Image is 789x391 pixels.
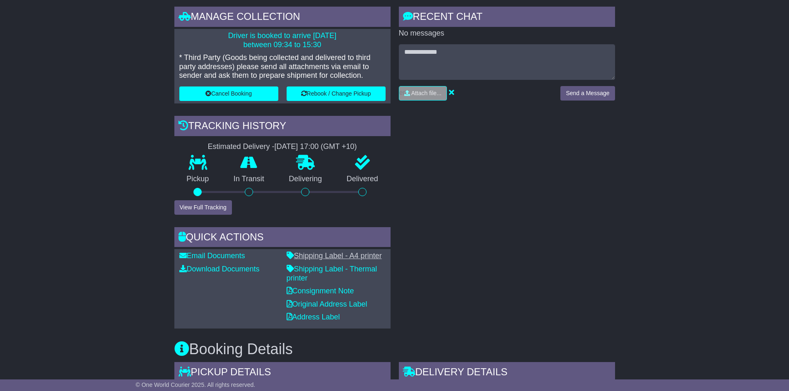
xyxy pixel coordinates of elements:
h3: Booking Details [174,341,615,357]
a: Download Documents [179,265,260,273]
a: Email Documents [179,252,245,260]
p: Delivering [277,175,335,184]
a: Shipping Label - A4 printer [287,252,382,260]
div: Delivery Details [399,362,615,384]
div: Estimated Delivery - [174,142,391,151]
div: RECENT CHAT [399,7,615,29]
p: Pickup [174,175,222,184]
p: Delivered [334,175,391,184]
button: Send a Message [560,86,615,101]
p: In Transit [221,175,277,184]
button: View Full Tracking [174,200,232,215]
div: Manage collection [174,7,391,29]
a: Consignment Note [287,287,354,295]
p: No messages [399,29,615,38]
div: Pickup Details [174,362,391,384]
button: Rebook / Change Pickup [287,86,386,101]
a: Address Label [287,313,340,321]
p: Driver is booked to arrive [DATE] between 09:34 to 15:30 [179,31,386,49]
button: Cancel Booking [179,86,278,101]
span: © One World Courier 2025. All rights reserved. [136,381,256,388]
p: * Third Party (Goods being collected and delivered to third party addresses) please send all atta... [179,53,386,80]
div: Quick Actions [174,227,391,249]
a: Shipping Label - Thermal printer [287,265,377,282]
div: Tracking history [174,116,391,138]
a: Original Address Label [287,300,367,308]
div: [DATE] 17:00 (GMT +10) [275,142,357,151]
